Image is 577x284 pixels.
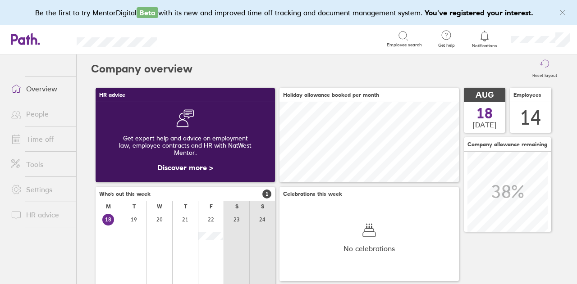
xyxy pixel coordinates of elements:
[91,54,192,83] h2: Company overview
[4,130,76,148] a: Time off
[261,203,264,210] div: S
[283,92,379,98] span: Holiday allowance booked per month
[4,180,76,198] a: Settings
[184,203,187,210] div: T
[470,43,499,49] span: Notifications
[4,80,76,98] a: Overview
[210,203,213,210] div: F
[343,244,395,252] span: No celebrations
[432,43,461,48] span: Get help
[476,106,493,121] span: 18
[103,127,268,163] div: Get expert help and advice on employment law, employee contracts and HR with NatWest Mentor.
[473,121,496,129] span: [DATE]
[157,163,213,172] a: Discover more >
[527,70,563,78] label: Reset layout
[387,42,422,48] span: Employee search
[283,191,342,197] span: Celebrations this week
[181,35,204,43] div: Search
[235,203,238,210] div: S
[513,92,541,98] span: Employees
[476,90,494,100] span: AUG
[467,141,547,148] span: Company allowance remaining
[35,7,542,18] div: Be the first to try MentorDigital with its new and improved time off tracking and document manage...
[262,189,271,198] span: 1
[4,155,76,173] a: Tools
[106,203,111,210] div: M
[99,191,151,197] span: Who's out this week
[137,7,158,18] span: Beta
[425,8,533,17] b: You've registered your interest.
[4,206,76,224] a: HR advice
[527,54,563,83] button: Reset layout
[470,30,499,49] a: Notifications
[99,92,125,98] span: HR advice
[4,105,76,123] a: People
[133,203,136,210] div: T
[520,106,541,129] div: 14
[157,203,162,210] div: W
